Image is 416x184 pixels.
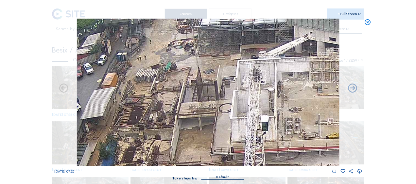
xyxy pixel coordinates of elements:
div: Default [201,174,244,179]
div: Fullscreen [340,12,357,16]
i: Forward [58,83,69,94]
div: Take steps by: [172,176,197,180]
div: Default [216,174,229,180]
i: Back [347,83,358,94]
img: Image [77,19,339,166]
span: [DATE] 07:25 [54,169,74,174]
